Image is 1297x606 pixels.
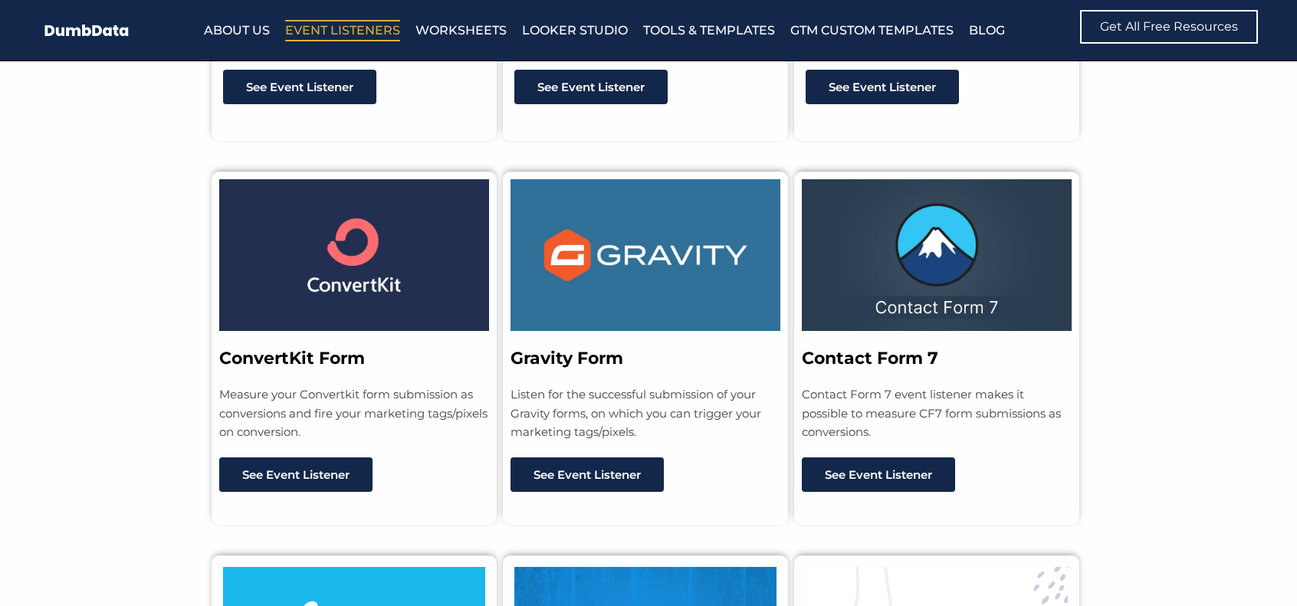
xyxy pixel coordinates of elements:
nav: Menu [204,20,1010,41]
a: Looker Studio [522,20,628,41]
img: gravity form event listener [511,179,780,331]
a: See Event Listener [511,457,664,492]
p: Measure your Convertkit form submission as conversions and fire your marketing tags/pixels on con... [219,385,489,442]
a: Event Listeners [285,20,400,41]
a: See Event Listener [806,70,959,104]
p: Contact Form 7 event listener makes it possible to measure CF7 form submissions as conversions. [802,385,1072,442]
a: Tools & Templates [643,20,775,41]
span: See Event Listener [537,81,645,93]
a: See Event Listener [223,70,376,104]
a: See Event Listener [514,70,668,104]
span: See Event Listener [829,81,936,93]
a: See Event Listener [219,457,373,492]
span: See Event Listener [825,469,932,480]
a: See Event Listener [802,457,955,492]
span: See Event Listener [534,469,641,480]
h3: Contact Form 7 [802,348,1072,370]
a: GTM Custom Templates [790,20,954,41]
span: See Event Listener [242,469,350,480]
a: Blog [969,20,1005,41]
a: Worksheets [415,20,507,41]
a: About Us [204,20,270,41]
h3: ConvertKit Form [219,348,489,370]
p: Listen for the successful submission of your Gravity forms, on which you can trigger your marketi... [511,385,780,442]
img: contact form 7 listener [802,179,1072,331]
h3: Gravity Form [511,348,780,370]
span: See Event Listener [246,81,353,93]
a: Get All Free Resources [1080,10,1258,44]
span: Get All Free Resources [1100,21,1238,33]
